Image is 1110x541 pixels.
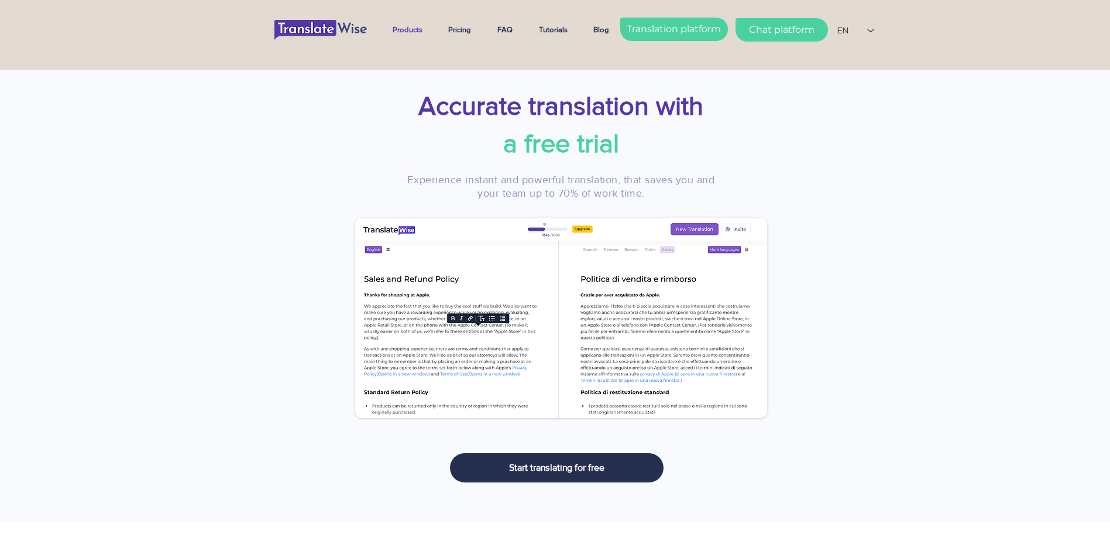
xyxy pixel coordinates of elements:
p: Blog [587,15,615,44]
span: Experience instant and powerful translation, that saves you and your team up to 70% of work time. [407,174,714,199]
img: UUS_logo_TW.png [274,20,367,40]
a: Start translating for free [450,453,664,482]
span: Start translating for free [509,461,604,474]
a: Chat platform [736,18,828,42]
img: Legal multilingual editor (1).png [355,218,767,418]
span: Accurate translation with [418,91,703,120]
p: FAQ [492,15,518,44]
a: Translation platform [620,18,728,41]
a: FAQ [489,15,530,44]
div: EN [837,25,848,37]
a: Products [384,15,439,44]
div: Language Selector: English [829,18,882,44]
nav: Site [384,15,626,44]
a: Tutorials [530,15,585,44]
a: Pricing [439,15,489,44]
span: Translation platform [627,23,721,36]
span: a free trial [503,129,619,157]
p: Pricing [442,15,477,44]
p: Products [387,15,428,44]
a: Blog [585,15,626,44]
span: Chat platform [749,23,815,36]
p: Tutorials [533,15,573,44]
